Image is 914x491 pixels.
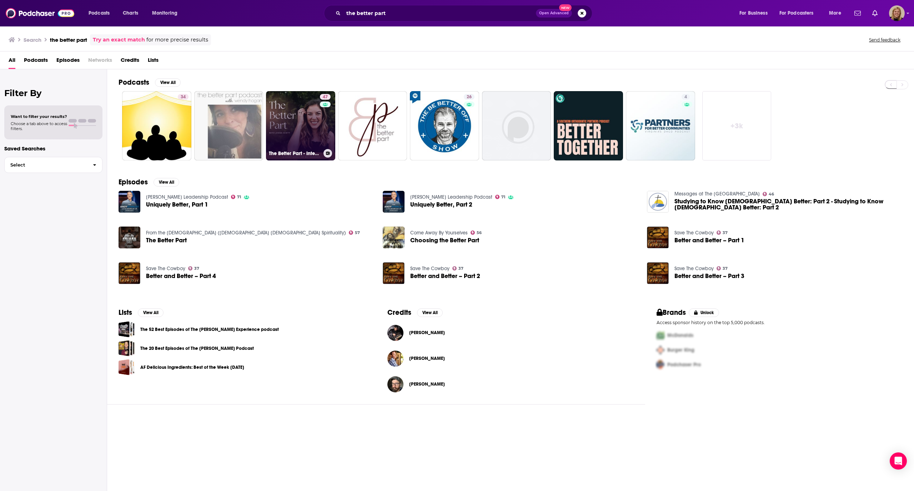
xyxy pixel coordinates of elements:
[410,273,480,279] a: Better and Better – Part 2
[674,273,744,279] span: Better and Better – Part 3
[237,195,241,199] span: 71
[410,202,472,208] a: Uniquely Better, Part 2
[387,308,443,317] a: CreditsView All
[674,237,744,243] a: Better and Better – Part 1
[867,37,903,43] button: Send feedback
[410,91,479,160] a: 26
[383,262,405,284] img: Better and Better – Part 2
[4,157,102,173] button: Select
[11,114,67,119] span: Want to filter your results?
[147,8,187,19] button: open menu
[146,273,216,279] a: Better and Better – Part 4
[387,351,403,367] img: Steve McCready
[266,91,335,160] a: 47The Better Part - Intentional Living for [DEMOGRAPHIC_DATA] Moms with a [DEMOGRAPHIC_DATA]-Lovi...
[467,94,472,101] span: 26
[56,54,80,69] a: Episodes
[119,359,135,375] a: AF Delicious Ingredients: Best of the Week 1/11/19
[689,308,719,317] button: Unlock
[779,8,814,18] span: For Podcasters
[723,231,728,234] span: 37
[119,191,140,213] a: Uniquely Better, Part 1
[647,227,669,248] a: Better and Better – Part 1
[626,91,695,160] a: 4
[138,308,164,317] button: View All
[119,308,164,317] a: ListsView All
[146,237,187,243] a: The Better Part
[119,321,135,337] span: The 52 Best Episodes of The Joe Rogan Experience podcast
[119,340,135,356] a: The 20 Best Episodes of The Tim Ferriss Podcast
[349,230,360,235] a: 57
[769,193,774,196] span: 46
[657,320,903,325] p: Access sponsor history on the top 5,000 podcasts.
[452,266,464,271] a: 37
[383,227,405,248] a: Choosing the Better Part
[471,230,482,235] a: 56
[890,452,907,470] div: Open Intercom Messenger
[154,178,179,187] button: View All
[409,330,445,336] span: [PERSON_NAME]
[889,5,905,21] button: Show profile menu
[6,6,74,20] a: Podchaser - Follow, Share and Rate Podcasts
[667,347,694,353] span: Burger King
[667,362,701,368] span: Podchaser Pro
[501,195,505,199] span: 71
[9,54,15,69] a: All
[387,308,411,317] h2: Credits
[4,145,102,152] p: Saved Searches
[410,237,479,243] a: Choosing the Better Part
[824,8,850,19] button: open menu
[155,78,181,87] button: View All
[477,231,482,234] span: 56
[146,194,228,200] a: Andy Stanley Leadership Podcast
[647,262,669,284] img: Better and Better – Part 3
[331,5,599,21] div: Search podcasts, credits, & more...
[140,363,244,371] a: AF Delicious Ingredients: Best of the Week [DATE]
[734,8,777,19] button: open menu
[355,231,360,234] span: 57
[739,8,768,18] span: For Business
[24,36,41,43] h3: Search
[387,376,403,392] a: Justin Crane
[682,94,690,100] a: 4
[88,54,112,69] span: Networks
[674,266,714,272] a: Save The Cowboy
[119,262,140,284] img: Better and Better – Part 4
[409,381,445,387] a: Justin Crane
[654,328,667,343] img: First Pro Logo
[387,321,633,344] button: Greg BroussardGreg Broussard
[24,54,48,69] a: Podcasts
[323,94,328,101] span: 47
[775,8,824,19] button: open menu
[269,150,321,157] h3: The Better Part - Intentional Living for [DEMOGRAPHIC_DATA] Moms with a [DEMOGRAPHIC_DATA]-Loving...
[409,381,445,387] span: [PERSON_NAME]
[152,8,177,18] span: Monitoring
[674,198,903,210] a: Studying to Know God Better: Part 2 - Studying to Know God Better: Part 2
[409,356,445,361] a: Steve McCready
[674,230,714,236] a: Save The Cowboy
[320,94,331,100] a: 47
[458,267,463,270] span: 37
[146,36,208,44] span: for more precise results
[123,8,138,18] span: Charts
[536,9,572,18] button: Open AdvancedNew
[93,36,145,44] a: Try an exact match
[647,191,669,213] img: Studying to Know God Better: Part 2 - Studying to Know God Better: Part 2
[410,266,450,272] a: Save The Cowboy
[657,308,686,317] h2: Brands
[178,94,189,100] a: 34
[119,178,148,187] h2: Episodes
[121,54,139,69] a: Credits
